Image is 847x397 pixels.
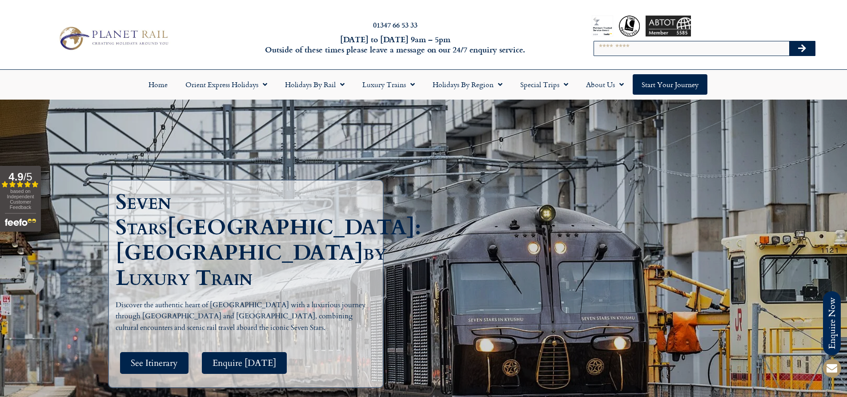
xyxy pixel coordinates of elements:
[116,300,369,334] p: Discover the authentic heart of [GEOGRAPHIC_DATA] with a luxurious journey through [GEOGRAPHIC_DA...
[202,352,287,374] a: Enquire [DATE]
[424,74,511,95] a: Holidays by Region
[116,238,386,293] span: by Luxury Train
[789,41,815,56] button: Search
[228,34,562,55] h6: [DATE] to [DATE] 9am – 5pm Outside of these times please leave a message on our 24/7 enquiry serv...
[213,357,276,369] span: Enquire [DATE]
[353,74,424,95] a: Luxury Trains
[140,74,177,95] a: Home
[116,238,363,267] span: [GEOGRAPHIC_DATA]
[120,352,189,374] a: See Itinerary
[116,189,369,291] h1: Seven Stars
[131,357,178,369] span: See Itinerary
[276,74,353,95] a: Holidays by Rail
[633,74,707,95] a: Start your Journey
[4,74,843,95] nav: Menu
[55,24,171,52] img: Planet Rail Train Holidays Logo
[511,74,577,95] a: Special Trips
[167,213,421,242] span: [GEOGRAPHIC_DATA]:
[177,74,276,95] a: Orient Express Holidays
[373,20,417,30] a: 01347 66 53 33
[577,74,633,95] a: About Us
